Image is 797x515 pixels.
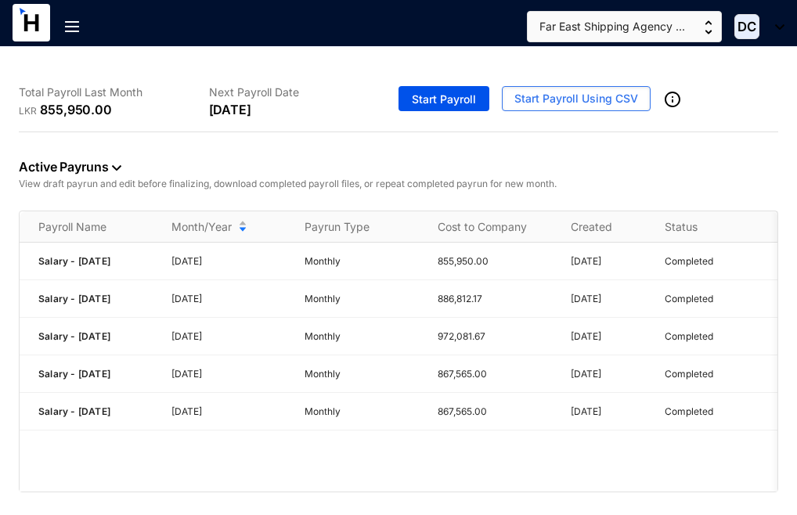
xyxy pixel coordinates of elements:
[398,86,489,111] button: Start Payroll
[767,24,784,30] img: dropdown-black.8e83cc76930a90b1a4fdb6d089b7bf3a.svg
[38,330,110,342] span: Salary - [DATE]
[38,368,110,380] span: Salary - [DATE]
[19,103,40,119] p: LKR
[171,329,286,344] p: [DATE]
[438,366,552,382] p: 867,565.00
[514,91,638,106] span: Start Payroll Using CSV
[705,20,712,34] img: up-down-arrow.74152d26bf9780fbf563ca9c90304185.svg
[438,291,552,307] p: 886,812.17
[112,165,121,171] img: dropdown-black.8e83cc76930a90b1a4fdb6d089b7bf3a.svg
[571,366,646,382] p: [DATE]
[40,100,112,119] p: 855,950.00
[38,293,110,304] span: Salary - [DATE]
[665,291,713,307] p: Completed
[571,254,646,269] p: [DATE]
[20,211,153,243] th: Payroll Name
[665,329,713,344] p: Completed
[663,90,682,109] img: info-outined.c2a0bb1115a2853c7f4cb4062ec879bc.svg
[737,20,756,34] span: DC
[19,176,778,192] p: View draft payrun and edit before finalizing, download completed payroll files, or repeat complet...
[665,254,713,269] p: Completed
[571,329,646,344] p: [DATE]
[552,211,646,243] th: Created
[419,211,552,243] th: Cost to Company
[38,405,110,417] span: Salary - [DATE]
[527,11,722,42] button: Far East Shipping Agency ...
[171,291,286,307] p: [DATE]
[209,85,399,100] p: Next Payroll Date
[171,404,286,420] p: [DATE]
[305,254,419,269] p: Monthly
[438,404,552,420] p: 867,565.00
[539,18,685,35] span: Far East Shipping Agency ...
[171,254,286,269] p: [DATE]
[38,255,110,267] span: Salary - [DATE]
[665,366,713,382] p: Completed
[412,92,476,107] span: Start Payroll
[305,366,419,382] p: Monthly
[438,254,552,269] p: 855,950.00
[305,329,419,344] p: Monthly
[305,404,419,420] p: Monthly
[665,404,713,420] p: Completed
[571,291,646,307] p: [DATE]
[438,329,552,344] p: 972,081.67
[286,211,419,243] th: Payrun Type
[171,366,286,382] p: [DATE]
[646,211,776,243] th: Status
[209,100,251,119] p: [DATE]
[19,85,209,100] p: Total Payroll Last Month
[502,86,651,111] button: Start Payroll Using CSV
[571,404,646,420] p: [DATE]
[171,219,232,235] span: Month/Year
[65,21,79,32] img: menu-out.303cd30ef9f6dc493f087f509d1c4ae4.svg
[305,291,419,307] p: Monthly
[19,159,121,175] a: Active Payruns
